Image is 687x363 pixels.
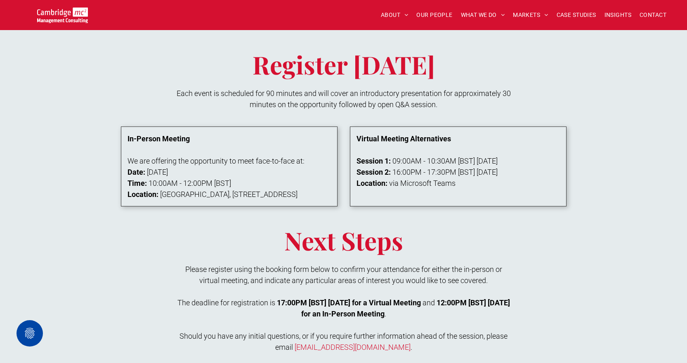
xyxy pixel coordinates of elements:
[423,298,435,307] span: and
[301,298,510,318] strong: 12:00PM [BST] [DATE] for an In-Person Meeting
[392,168,498,176] span: 16:00PM - 17:30PM [BST] [DATE]
[385,309,386,318] span: .
[277,298,421,307] strong: 17:00PM [BST] [DATE] for a Virtual Meeting
[127,179,147,187] strong: Time:
[295,343,411,351] a: [EMAIL_ADDRESS][DOMAIN_NAME]
[412,9,456,21] a: OUR PEOPLE
[389,179,456,187] span: via Microsoft Teams
[284,224,403,257] span: Next Steps
[600,9,635,21] a: INSIGHTS
[377,9,413,21] a: ABOUT
[127,168,145,176] strong: Date:
[127,157,305,165] span: We are offering the opportunity to meet face-to-face at:
[392,157,475,165] span: 09:00AM - 10:30AM [BST]
[179,332,508,351] span: Should you have any initial questions, or if you require further information ahead of the session...
[356,157,391,165] strong: Session 1:
[185,265,502,285] span: Please register using the booking form below to confirm your attendance for either the in-person ...
[127,190,158,199] strong: Location:
[177,298,275,307] span: The deadline for registration is
[509,9,552,21] a: MARKETS
[411,343,412,351] span: .
[477,157,498,165] span: [DATE]
[160,190,297,199] span: [GEOGRAPHIC_DATA], [STREET_ADDRESS]
[177,89,511,109] span: Each event is scheduled for 90 minutes and will cover an introductory presentation for approximat...
[635,9,670,21] a: CONTACT
[253,48,435,81] span: Register [DATE]
[147,168,168,176] span: [DATE]
[457,9,509,21] a: WHAT WE DO
[127,134,190,143] strong: In-Person Meeting
[356,168,391,176] strong: Session 2:
[149,179,231,187] span: 10:00AM - 12:00PM [BST]
[552,9,600,21] a: CASE STUDIES
[356,134,451,143] strong: Virtual Meeting Alternatives
[37,7,88,23] img: Go to Homepage
[356,179,387,187] strong: Location:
